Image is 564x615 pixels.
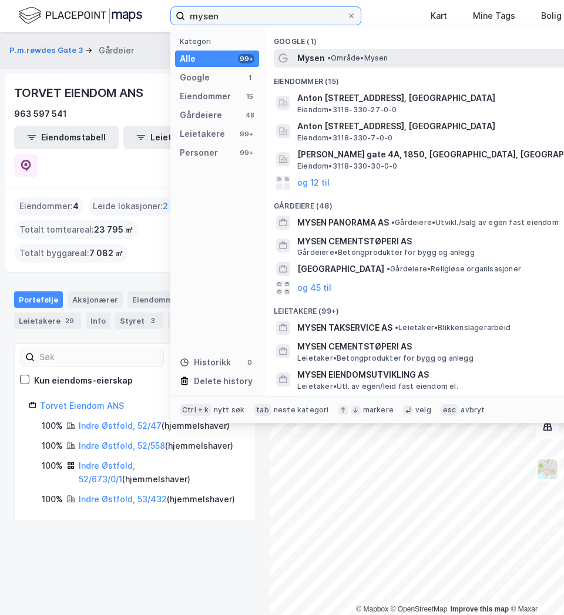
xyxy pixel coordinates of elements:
[297,133,392,143] span: Eiendom • 3118-330-7-0-0
[391,218,559,227] span: Gårdeiere • Utvikl./salg av egen fast eiendom
[387,264,521,274] span: Gårdeiere • Religiøse organisasjoner
[180,146,218,160] div: Personer
[327,53,388,63] span: Område • Mysen
[88,197,173,216] div: Leide lokasjoner :
[14,312,81,329] div: Leietakere
[363,405,394,415] div: markere
[123,126,228,149] button: Leietakertabell
[180,52,196,66] div: Alle
[327,53,331,62] span: •
[297,248,475,257] span: Gårdeiere • Betongprodukter for bygg og anlegg
[89,246,123,260] span: 7 082 ㎡
[79,492,235,506] div: ( hjemmelshaver )
[63,315,76,327] div: 29
[180,404,211,416] div: Ctrl + k
[15,197,83,216] div: Eiendommer :
[42,492,63,506] div: 100%
[536,458,559,480] img: Z
[79,421,162,431] a: Indre Østfold, 52/47
[194,374,253,388] div: Delete history
[356,605,388,613] a: Mapbox
[297,321,392,335] span: MYSEN TAKSERVICE AS
[14,107,67,121] div: 963 597 541
[42,419,63,433] div: 100%
[147,315,159,327] div: 3
[395,323,398,332] span: •
[297,396,331,410] button: og 96 til
[238,148,254,157] div: 99+
[42,439,63,453] div: 100%
[297,162,398,171] span: Eiendom • 3118-330-30-0-0
[505,559,564,615] iframe: Chat Widget
[163,199,168,213] span: 2
[245,358,254,367] div: 0
[541,9,562,23] div: Bolig
[127,291,200,308] div: Eiendommer
[180,89,231,103] div: Eiendommer
[387,264,390,273] span: •
[79,419,230,433] div: ( hjemmelshaver )
[180,70,210,85] div: Google
[431,9,447,23] div: Kart
[473,9,515,23] div: Mine Tags
[115,312,163,329] div: Styret
[245,110,254,120] div: 48
[415,405,431,415] div: velg
[391,605,448,613] a: OpenStreetMap
[254,404,271,416] div: tab
[180,355,231,369] div: Historikk
[180,127,225,141] div: Leietakere
[180,37,259,46] div: Kategori
[68,291,123,308] div: Aksjonærer
[40,401,124,411] a: Torvet Eiendom ANS
[441,404,459,416] div: esc
[14,83,145,102] div: TORVET EIENDOM ANS
[15,244,128,263] div: Totalt byggareal :
[297,176,330,190] button: og 12 til
[79,461,135,485] a: Indre Østfold, 52/673/0/1
[451,605,509,613] a: Improve this map
[42,459,63,473] div: 100%
[180,108,222,122] div: Gårdeiere
[297,51,325,65] span: Mysen
[245,73,254,82] div: 1
[297,354,474,363] span: Leietaker • Betongprodukter for bygg og anlegg
[14,291,63,308] div: Portefølje
[245,92,254,101] div: 15
[168,312,250,329] div: Transaksjoner
[461,405,485,415] div: avbryt
[391,218,395,227] span: •
[274,405,329,415] div: neste kategori
[297,382,458,391] span: Leietaker • Utl. av egen/leid fast eiendom el.
[185,7,347,25] input: Søk på adresse, matrikkel, gårdeiere, leietakere eller personer
[214,405,245,415] div: nytt søk
[34,374,133,388] div: Kun eiendoms-eierskap
[35,348,163,366] input: Søk
[19,5,142,26] img: logo.f888ab2527a4732fd821a326f86c7f29.svg
[15,220,138,239] div: Totalt tomteareal :
[297,281,331,295] button: og 45 til
[395,323,511,332] span: Leietaker • Blikkenslagerarbeid
[9,45,85,56] button: P.m.røwdes Gate 3
[86,312,110,329] div: Info
[79,439,233,453] div: ( hjemmelshaver )
[94,223,133,237] span: 23 795 ㎡
[297,262,384,276] span: [GEOGRAPHIC_DATA]
[297,105,397,115] span: Eiendom • 3118-330-27-0-0
[238,54,254,63] div: 99+
[297,216,389,230] span: MYSEN PANORAMA AS
[238,129,254,139] div: 99+
[79,494,167,504] a: Indre Østfold, 53/432
[99,43,134,58] div: Gårdeier
[14,126,119,149] button: Eiendomstabell
[79,459,241,487] div: ( hjemmelshaver )
[73,199,79,213] span: 4
[79,441,165,451] a: Indre Østfold, 52/558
